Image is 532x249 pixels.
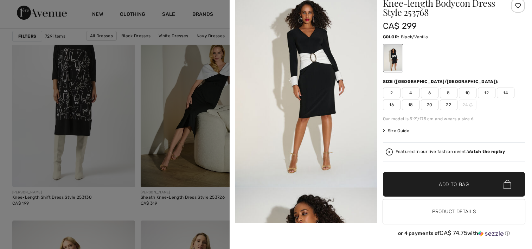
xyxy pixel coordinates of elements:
img: ring-m.svg [469,103,473,107]
span: 4 [402,88,419,98]
span: Chat [15,5,30,11]
span: 6 [421,88,438,98]
div: or 4 payments of with [383,230,525,237]
div: Size ([GEOGRAPHIC_DATA]/[GEOGRAPHIC_DATA]): [383,78,500,85]
span: 8 [440,88,457,98]
span: 12 [478,88,495,98]
span: Size Guide [383,128,409,134]
button: Product Details [383,199,525,224]
span: Add to Bag [439,181,469,188]
img: Watch the replay [386,148,393,155]
span: 18 [402,100,419,110]
span: 16 [383,100,400,110]
img: Bag.svg [504,180,511,189]
div: or 4 payments ofCA$ 74.75withSezzle Click to learn more about Sezzle [383,230,525,239]
strong: Watch the replay [467,149,505,154]
span: 2 [383,88,400,98]
span: CA$ 74.75 [440,229,467,236]
img: Sezzle [478,230,504,237]
span: 10 [459,88,476,98]
span: Black/Vanilla [401,34,428,39]
span: 22 [440,100,457,110]
span: 24 [459,100,476,110]
div: Featured in our live fashion event. [396,149,505,154]
div: Our model is 5'9"/175 cm and wears a size 6. [383,116,525,122]
span: 14 [497,88,514,98]
button: Add to Bag [383,172,525,197]
span: Color: [383,34,399,39]
span: CA$ 299 [383,21,417,31]
span: 20 [421,100,438,110]
div: Black/Vanilla [384,45,402,71]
